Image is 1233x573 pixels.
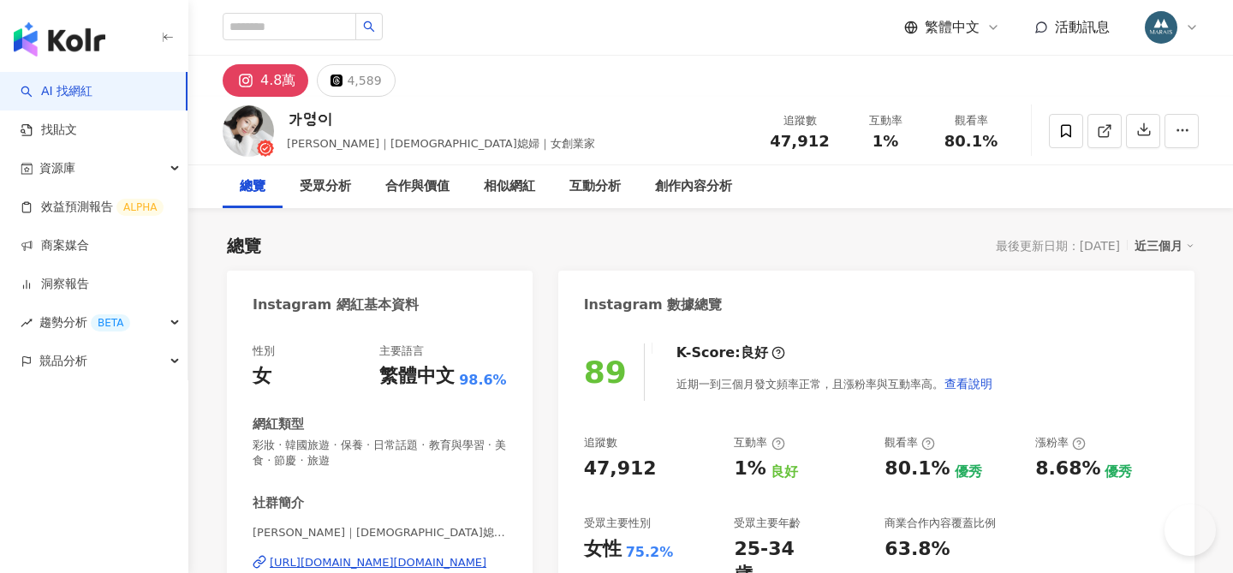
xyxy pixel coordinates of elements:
[569,176,621,197] div: 互動分析
[39,342,87,380] span: 競品分析
[385,176,450,197] div: 合作與價值
[227,234,261,258] div: 總覽
[363,21,375,33] span: search
[260,69,295,93] div: 4.8萬
[770,132,829,150] span: 47,912
[253,494,304,512] div: 社群簡介
[873,133,899,150] span: 1%
[287,137,595,150] span: [PERSON_NAME]｜[DEMOGRAPHIC_DATA]媳婦｜女創業家
[270,555,486,570] div: [URL][DOMAIN_NAME][DOMAIN_NAME]
[885,536,950,563] div: 63.8%
[885,435,935,451] div: 觀看率
[676,343,785,362] div: K-Score :
[655,176,732,197] div: 創作內容分析
[853,112,918,129] div: 互動率
[944,367,993,401] button: 查看說明
[253,438,507,469] span: 彩妝 · 韓國旅遊 · 保養 · 日常話題 · 教育與學習 · 美食 · 節慶 · 旅遊
[253,525,507,540] span: [PERSON_NAME]｜[DEMOGRAPHIC_DATA]媳婦｜女創業家 | ga02.chu
[1055,19,1110,35] span: 活動訊息
[21,83,92,100] a: searchAI 找網紅
[317,64,395,97] button: 4,589
[300,176,351,197] div: 受眾分析
[938,112,1004,129] div: 觀看率
[1164,504,1216,556] iframe: Help Scout Beacon - Open
[253,343,275,359] div: 性別
[287,109,595,130] div: 가영이
[767,112,832,129] div: 追蹤數
[584,516,651,531] div: 受眾主要性別
[459,371,507,390] span: 98.6%
[484,176,535,197] div: 相似網紅
[925,18,980,37] span: 繁體中文
[885,516,996,531] div: 商業合作內容覆蓋比例
[584,435,617,451] div: 追蹤數
[676,367,993,401] div: 近期一到三個月發文頻率正常，且漲粉率與互動率高。
[21,276,89,293] a: 洞察報告
[253,295,419,314] div: Instagram 網紅基本資料
[996,239,1120,253] div: 最後更新日期：[DATE]
[14,22,105,57] img: logo
[379,343,424,359] div: 主要語言
[1145,11,1177,44] img: 358735463_652854033541749_1509380869568117342_n.jpg
[1105,463,1132,481] div: 優秀
[584,456,657,482] div: 47,912
[379,363,455,390] div: 繁體中文
[21,317,33,329] span: rise
[734,516,801,531] div: 受眾主要年齡
[253,555,507,570] a: [URL][DOMAIN_NAME][DOMAIN_NAME]
[21,199,164,216] a: 效益預測報告ALPHA
[39,303,130,342] span: 趨勢分析
[1135,235,1194,257] div: 近三個月
[347,69,381,93] div: 4,589
[91,314,130,331] div: BETA
[240,176,265,197] div: 總覽
[626,543,674,562] div: 75.2%
[253,363,271,390] div: 女
[885,456,950,482] div: 80.1%
[771,463,798,481] div: 良好
[1035,435,1086,451] div: 漲粉率
[734,456,765,482] div: 1%
[21,237,89,254] a: 商案媒合
[734,435,784,451] div: 互動率
[584,295,723,314] div: Instagram 數據總覽
[253,415,304,433] div: 網紅類型
[944,377,992,391] span: 查看說明
[584,536,622,563] div: 女性
[223,64,308,97] button: 4.8萬
[955,463,982,481] div: 優秀
[1035,456,1100,482] div: 8.68%
[741,343,768,362] div: 良好
[21,122,77,139] a: 找貼文
[584,355,627,390] div: 89
[944,133,998,150] span: 80.1%
[223,105,274,157] img: KOL Avatar
[39,149,75,188] span: 資源庫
